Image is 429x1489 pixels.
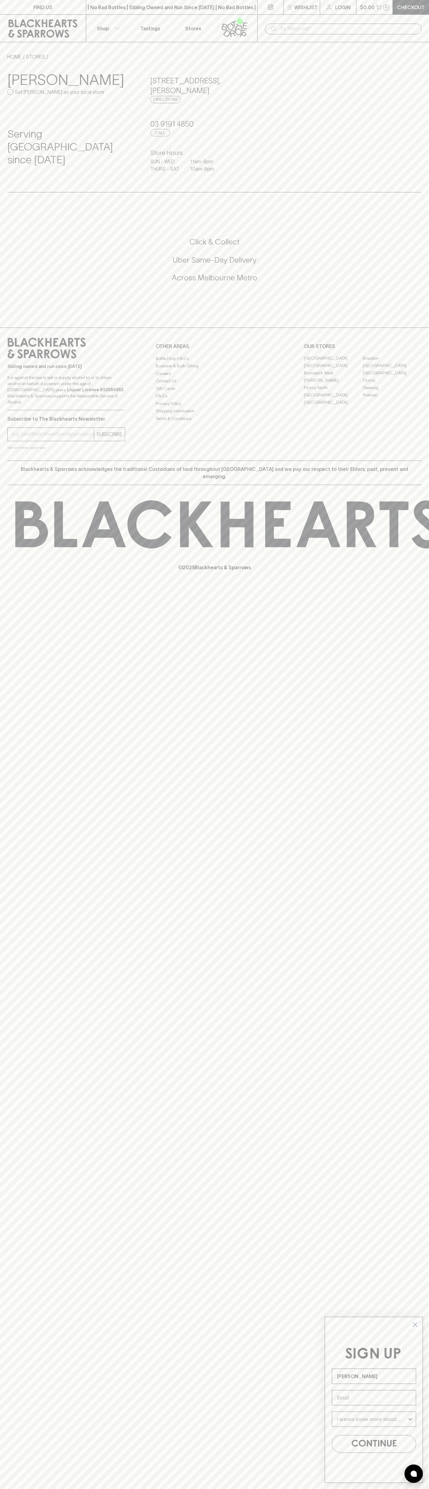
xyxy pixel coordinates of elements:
[385,6,387,9] p: 0
[86,15,129,42] button: Shop
[360,4,375,11] p: $0.00
[150,76,278,96] h5: [STREET_ADDRESS] , [PERSON_NAME]
[150,158,181,165] p: SUN - WED
[7,363,125,369] p: Sibling owned and run since [DATE]
[185,25,201,32] p: Stores
[150,148,278,158] h6: Store Hours
[319,1311,429,1489] div: FLYOUT Form
[156,370,274,377] a: Careers
[345,1347,401,1362] span: SIGN UP
[7,237,422,247] h5: Click & Collect
[304,399,363,406] a: [GEOGRAPHIC_DATA]
[280,24,417,34] input: Try "Pinot noir"
[150,165,181,172] p: THURS - SAT
[332,1390,416,1405] input: Email
[304,355,363,362] a: [GEOGRAPHIC_DATA]
[363,384,422,392] a: Geelong
[97,430,122,438] p: SUBSCRIBE
[304,343,422,350] p: OUR STORES
[129,15,172,42] a: Tastings
[156,355,274,362] a: Bottle Drop FAQ's
[156,415,274,422] a: Terms & Conditions
[156,385,274,392] a: Gift Cards
[156,400,274,407] a: Privacy Policy
[304,384,363,392] a: Fitzroy North
[363,392,422,399] a: Prahran
[410,1319,420,1330] button: Close dialog
[97,25,109,32] p: Shop
[33,4,52,11] p: FIND US
[140,25,160,32] p: Tastings
[7,54,21,59] a: HOME
[363,369,422,377] a: [GEOGRAPHIC_DATA]
[156,392,274,400] a: FAQ's
[67,387,124,392] strong: Liquor License #32064953
[150,96,181,103] a: Directions
[397,4,425,11] p: Checkout
[304,392,363,399] a: [GEOGRAPHIC_DATA]
[332,1369,416,1384] input: Name
[190,165,221,172] p: 10am - 8pm
[332,1435,416,1453] button: CONTINUE
[7,273,422,283] h5: Across Melbourne Metro
[12,429,94,439] input: e.g. jane@blackheartsandsparrows.com.au
[7,374,125,405] p: It is against the law to sell or supply alcohol to, or to obtain alcohol on behalf of a person un...
[363,355,422,362] a: Braddon
[94,428,125,441] button: SUBSCRIBE
[304,377,363,384] a: [PERSON_NAME]
[7,212,422,315] div: Call to action block
[7,255,422,265] h5: Uber Same-Day Delivery
[172,15,215,42] a: Stores
[26,54,45,59] a: STORES
[304,362,363,369] a: [GEOGRAPHIC_DATA]
[294,4,318,11] p: Wishlist
[190,158,221,165] p: 11am - 8pm
[7,71,136,88] h3: [PERSON_NAME]
[335,4,350,11] p: Login
[407,1412,413,1426] button: Show Options
[156,343,274,350] p: OTHER AREAS
[15,88,104,96] p: Set [PERSON_NAME] as your local store
[7,415,125,422] p: Subscribe to The Blackhearts Newsletter
[304,369,363,377] a: Brunswick West
[411,1471,417,1477] img: bubble-icon
[156,377,274,385] a: Contact Us
[7,128,136,166] h4: Serving [GEOGRAPHIC_DATA] since [DATE]
[363,377,422,384] a: Fitzroy
[12,465,417,480] p: Blackhearts & Sparrows acknowledges the traditional Custodians of land throughout [GEOGRAPHIC_DAT...
[156,407,274,415] a: Shipping Information
[156,362,274,370] a: Business & Bulk Gifting
[150,129,170,136] a: Call
[7,445,125,451] p: We will never spam you
[337,1412,407,1426] input: I wanna know more about...
[363,362,422,369] a: [GEOGRAPHIC_DATA]
[150,119,278,129] h5: 03 9191 4850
